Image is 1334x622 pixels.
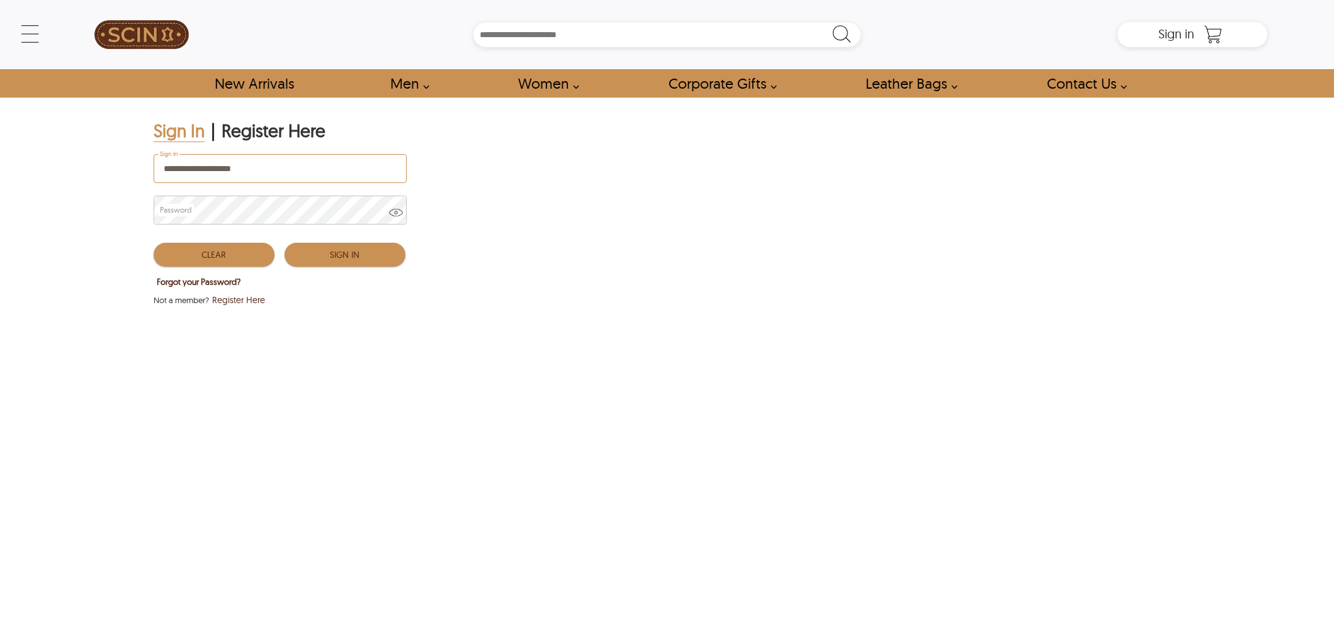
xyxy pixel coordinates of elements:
button: Forgot your Password? [154,274,244,290]
a: contact-us [1032,69,1134,97]
div: Sign In [154,119,205,142]
div: Register Here [222,119,325,142]
span: Register Here [212,294,265,306]
span: Sign in [1158,26,1194,42]
iframe: Sign in with Google Button [147,311,311,339]
img: SCIN [94,6,189,63]
a: Shop Women Leather Jackets [504,69,586,97]
div: | [211,119,215,142]
a: SCIN [67,6,217,63]
a: Shopping Cart [1201,25,1226,44]
iframe: chat widget [1256,543,1334,603]
iframe: fb:login_button Facebook Social Plugin [311,313,462,338]
a: Shop Leather Corporate Gifts [654,69,784,97]
a: Sign in [1158,30,1194,40]
span: Not a member? [154,294,209,306]
a: Shop Leather Bags [851,69,964,97]
a: Shop New Arrivals [200,69,308,97]
a: shop men's leather jackets [376,69,436,97]
button: Sign In [285,243,405,267]
button: Clear [154,243,274,267]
